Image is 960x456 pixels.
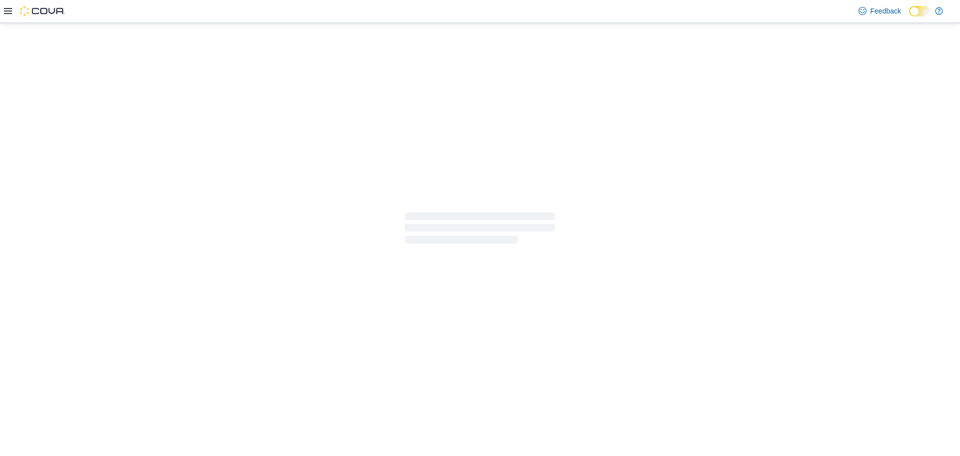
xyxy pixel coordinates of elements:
span: Feedback [870,6,901,16]
input: Dark Mode [909,6,930,17]
a: Feedback [854,1,905,21]
img: Cova [20,6,65,16]
span: Loading [405,214,555,246]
